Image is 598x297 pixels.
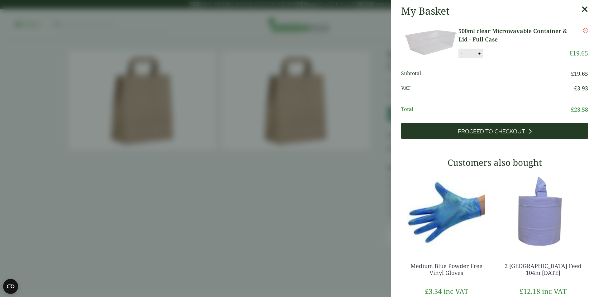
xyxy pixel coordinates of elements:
span: £ [569,49,573,57]
bdi: 23.58 [571,106,588,113]
button: + [476,51,482,56]
span: Proceed to Checkout [458,128,525,135]
a: Remove this item [583,27,588,34]
button: - [459,51,464,56]
h3: Customers also bought [401,157,588,168]
a: Medium Blue Powder Free Vinyl Gloves [411,262,482,276]
span: inc VAT [444,286,468,296]
bdi: 19.65 [569,49,588,57]
bdi: 12.18 [520,286,540,296]
a: 500ml clear Microwavable Container & Lid - Full Case [458,27,569,44]
img: 3630017-2-Ply-Blue-Centre-Feed-104m [498,172,588,250]
span: £ [571,106,574,113]
bdi: 19.65 [571,70,588,77]
h2: My Basket [401,5,449,17]
img: 4130015J-Blue-Vinyl-Powder-Free-Gloves-Medium [401,172,491,250]
span: Total [401,105,571,114]
a: 2 [GEOGRAPHIC_DATA] Feed 104m [DATE] [505,262,581,276]
span: Subtotal [401,69,571,78]
a: Proceed to Checkout [401,123,588,139]
span: £ [520,286,523,296]
span: £ [425,286,429,296]
bdi: 3.93 [574,84,588,92]
span: £ [571,70,574,77]
bdi: 3.34 [425,286,442,296]
button: Open CMP widget [3,279,18,294]
span: £ [574,84,577,92]
span: VAT [401,84,574,93]
span: inc VAT [542,286,567,296]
